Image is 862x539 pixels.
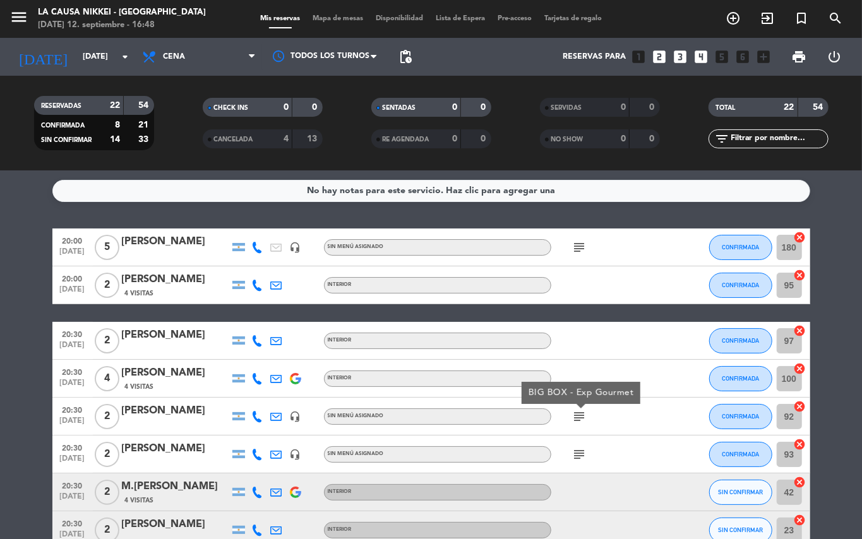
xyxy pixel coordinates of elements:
span: CONFIRMADA [722,281,759,288]
strong: 54 [138,101,151,110]
button: CONFIRMADA [709,366,772,391]
span: CONFIRMADA [722,451,759,458]
span: Pre-acceso [491,15,538,22]
span: INTERIOR [328,338,352,343]
span: 4 Visitas [125,495,154,506]
i: add_box [756,49,772,65]
strong: 0 [649,134,657,143]
div: La Causa Nikkei - [GEOGRAPHIC_DATA] [38,6,206,19]
div: [DATE] 12. septiembre - 16:48 [38,19,206,32]
span: SIN CONFIRMAR [42,137,92,143]
strong: 0 [621,134,626,143]
span: Sin menú asignado [328,244,384,249]
span: Sin menú asignado [328,451,384,456]
i: cancel [794,231,806,244]
span: Disponibilidad [369,15,429,22]
img: google-logo.png [290,487,301,498]
span: [DATE] [57,247,88,262]
span: [DATE] [57,285,88,300]
i: headset_mic [290,449,301,460]
div: LOG OUT [817,38,853,76]
div: BIG BOX - Exp Gourmet [528,386,633,400]
span: CANCELADA [214,136,253,143]
strong: 0 [312,103,320,112]
span: CONFIRMADA [722,413,759,420]
span: 20:30 [57,478,88,492]
span: SIN CONFIRMAR [718,489,763,495]
i: filter_list [715,131,730,146]
i: exit_to_app [760,11,775,26]
span: 20:00 [57,233,88,247]
strong: 0 [481,103,488,112]
button: CONFIRMADA [709,404,772,429]
span: 4 Visitas [125,288,154,299]
span: SIN CONFIRMAR [718,526,763,533]
button: CONFIRMADA [709,235,772,260]
span: NO SHOW [551,136,584,143]
div: [PERSON_NAME] [122,516,229,533]
span: 4 Visitas [125,382,154,392]
button: menu [9,8,28,31]
i: cancel [794,324,806,337]
span: CHECK INS [214,105,249,111]
span: RE AGENDADA [383,136,429,143]
span: [DATE] [57,417,88,431]
strong: 13 [307,134,320,143]
span: 20:30 [57,440,88,454]
span: 5 [95,235,119,260]
span: SENTADAS [383,105,416,111]
i: looks_two [652,49,668,65]
i: looks_6 [735,49,751,65]
i: looks_5 [714,49,731,65]
span: CONFIRMADA [722,244,759,251]
i: looks_3 [673,49,689,65]
i: subject [572,409,587,424]
span: 20:30 [57,516,88,530]
button: CONFIRMADA [709,273,772,298]
strong: 0 [481,134,488,143]
span: 2 [95,328,119,353]
span: CONFIRMADA [722,375,759,382]
i: arrow_drop_down [117,49,133,64]
div: [PERSON_NAME] [122,365,229,381]
span: Sin menú asignado [328,413,384,418]
i: cancel [794,400,806,413]
span: INTERIOR [328,489,352,494]
strong: 8 [115,121,120,129]
span: INTERIOR [328,376,352,381]
strong: 4 [284,134,289,143]
i: add_circle_outline [726,11,741,26]
i: search [828,11,843,26]
span: Reservas para [563,52,626,61]
div: [PERSON_NAME] [122,327,229,343]
span: [DATE] [57,341,88,355]
span: 20:30 [57,402,88,417]
span: 2 [95,273,119,298]
i: cancel [794,269,806,281]
span: [DATE] [57,379,88,393]
span: INTERIOR [328,527,352,532]
span: INTERIOR [328,282,352,287]
span: Tarjetas de regalo [538,15,608,22]
button: CONFIRMADA [709,442,772,467]
span: Lista de Espera [429,15,491,22]
strong: 22 [784,103,794,112]
i: power_settings_new [827,49,842,64]
strong: 0 [621,103,626,112]
span: TOTAL [716,105,736,111]
i: headset_mic [290,242,301,253]
i: cancel [794,438,806,451]
span: CONFIRMADA [722,337,759,344]
span: SERVIDAS [551,105,582,111]
span: 4 [95,366,119,391]
span: [DATE] [57,454,88,469]
div: [PERSON_NAME] [122,234,229,250]
span: 20:30 [57,326,88,341]
span: 2 [95,404,119,429]
i: cancel [794,362,806,375]
span: 2 [95,442,119,467]
span: 20:00 [57,271,88,285]
button: SIN CONFIRMAR [709,480,772,505]
div: [PERSON_NAME] [122,441,229,457]
div: M.[PERSON_NAME] [122,478,229,495]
